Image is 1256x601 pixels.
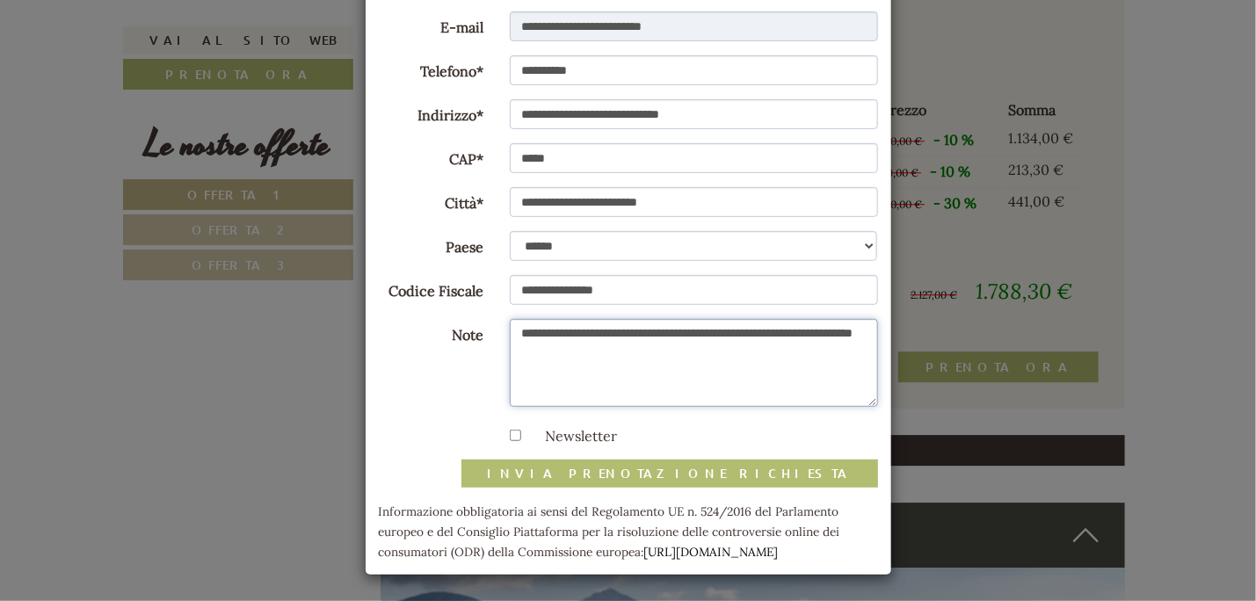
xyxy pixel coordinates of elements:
[461,460,878,488] button: invia prenotazione richiesta
[366,275,497,301] label: Codice Fiscale
[366,319,497,345] label: Note
[366,11,497,38] label: E-mail
[644,544,779,560] a: [URL][DOMAIN_NAME]
[527,426,617,446] label: Newsletter
[366,231,497,257] label: Paese
[366,55,497,82] label: Telefono*
[379,503,840,560] small: Informazione obbligatoria ai sensi del Regolamento UE n. 524/2016 del Parlamento europeo e del Co...
[366,99,497,126] label: Indirizzo*
[366,187,497,214] label: Città*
